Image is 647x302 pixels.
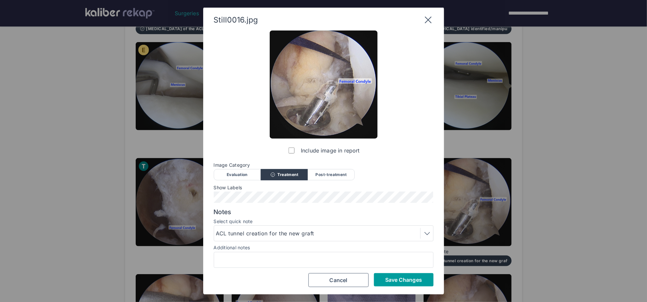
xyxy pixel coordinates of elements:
[270,30,378,139] img: Still0016.jpg
[214,162,434,168] span: Image Category
[214,185,434,190] span: Show Labels
[214,219,434,224] label: Select quick note
[308,273,369,287] button: Cancel
[289,148,295,153] input: Include image in report
[287,144,359,157] label: Include image in report
[214,15,258,25] span: Still0016.jpg
[214,208,434,216] span: Notes
[308,169,355,180] div: Post-treatment
[216,229,316,237] div: ACL tunnel creation for the new graft
[214,169,261,180] div: Evaluation
[385,276,422,283] span: Save Changes
[214,245,250,250] label: Additional notes
[261,169,308,180] div: Treatment
[330,277,347,283] span: Cancel
[374,273,434,286] button: Save Changes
